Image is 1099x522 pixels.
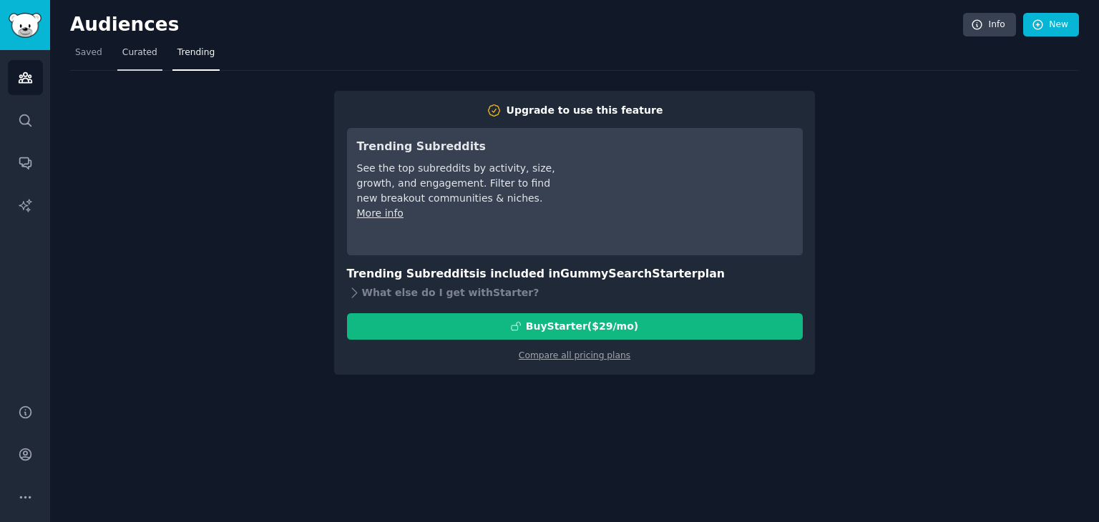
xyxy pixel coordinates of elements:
div: Upgrade to use this feature [507,103,663,118]
div: Buy Starter ($ 29 /mo ) [526,319,638,334]
div: What else do I get with Starter ? [347,283,803,303]
span: GummySearch Starter [560,267,697,280]
a: More info [357,207,404,219]
a: Trending [172,41,220,71]
a: New [1023,13,1079,37]
a: Curated [117,41,162,71]
img: GummySearch logo [9,13,41,38]
h3: Trending Subreddits is included in plan [347,265,803,283]
div: See the top subreddits by activity, size, growth, and engagement. Filter to find new breakout com... [357,161,558,206]
iframe: YouTube video player [578,138,793,245]
a: Info [963,13,1016,37]
a: Compare all pricing plans [519,350,630,360]
span: Curated [122,46,157,59]
button: BuyStarter($29/mo) [347,313,803,340]
h3: Trending Subreddits [357,138,558,156]
span: Saved [75,46,102,59]
h2: Audiences [70,14,963,36]
span: Trending [177,46,215,59]
a: Saved [70,41,107,71]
